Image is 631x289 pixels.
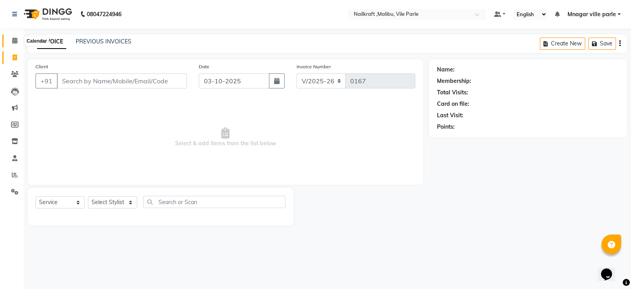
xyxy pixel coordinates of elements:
label: Client [35,63,48,70]
span: Mnagar ville parle [568,10,616,19]
iframe: chat widget [598,257,623,281]
label: Date [199,63,209,70]
div: Total Visits: [437,88,468,97]
a: PREVIOUS INVOICES [76,38,131,45]
div: Calendar [25,36,49,46]
div: Membership: [437,77,471,85]
img: logo [20,3,74,25]
label: Invoice Number [297,63,331,70]
div: Last Visit: [437,111,463,120]
button: Save [588,38,616,50]
span: Select & add items from the list below [35,98,415,177]
div: Card on file: [437,100,469,108]
input: Search by Name/Mobile/Email/Code [57,73,187,88]
button: +91 [35,73,58,88]
div: Points: [437,123,455,131]
button: Create New [540,38,585,50]
b: 08047224946 [87,3,121,25]
div: Name: [437,66,455,74]
input: Search or Scan [143,196,286,208]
